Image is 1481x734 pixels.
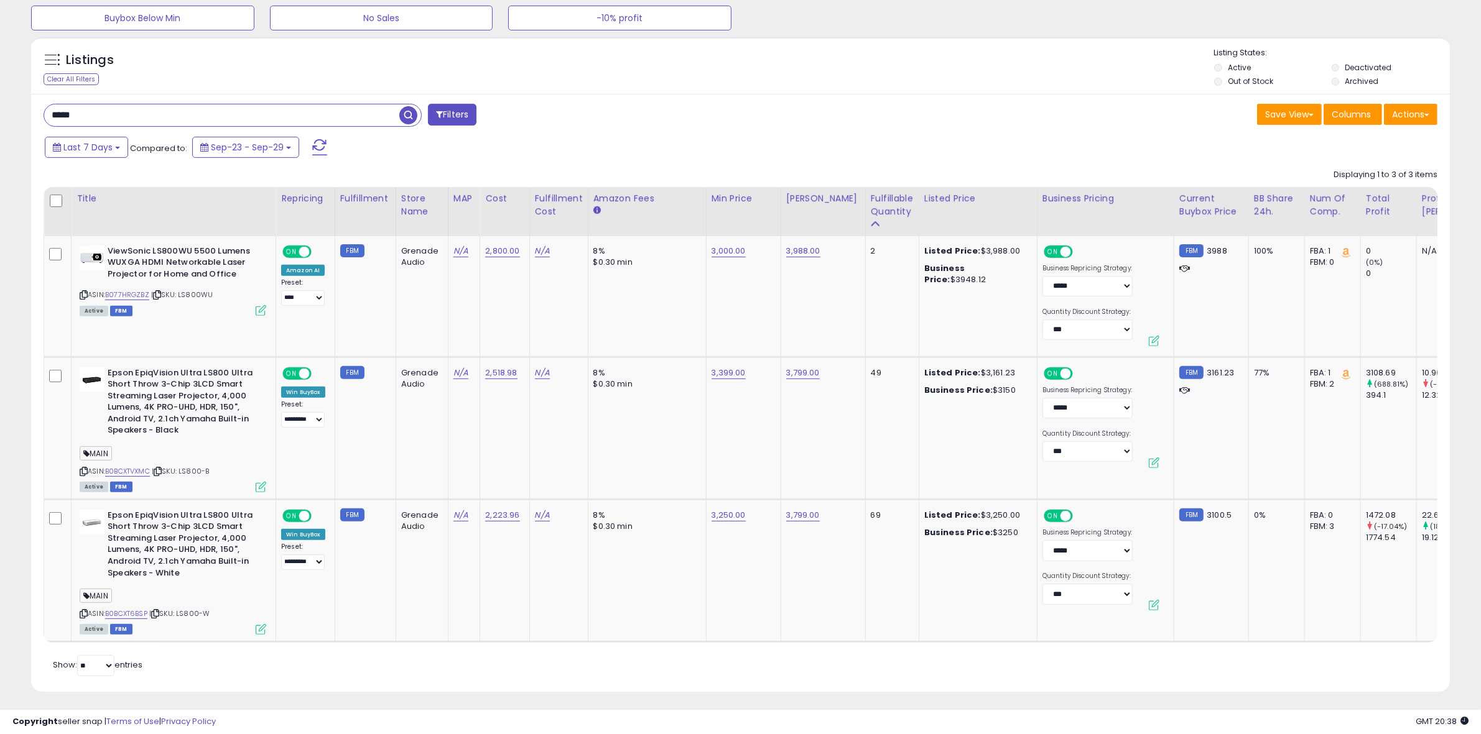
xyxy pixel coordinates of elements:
[1042,308,1133,316] label: Quantity Discount Strategy:
[453,245,468,257] a: N/A
[428,104,476,126] button: Filters
[1207,367,1234,378] span: 3161.23
[1332,108,1371,121] span: Columns
[924,385,1028,396] div: $3150
[310,510,330,521] span: OFF
[211,141,284,154] span: Sep-23 - Sep-29
[593,245,697,257] div: 8%
[281,543,325,571] div: Preset:
[66,52,114,69] h5: Listings
[535,509,550,521] a: N/A
[45,137,128,158] button: Last 7 Days
[924,192,1032,205] div: Listed Price
[130,142,187,154] span: Compared to:
[871,510,909,521] div: 69
[401,192,443,218] div: Store Name
[1179,244,1204,257] small: FBM
[1045,368,1061,378] span: ON
[310,246,330,257] span: OFF
[1310,367,1351,378] div: FBA: 1
[1254,510,1295,521] div: 0%
[871,367,909,378] div: 49
[31,6,254,30] button: Buybox Below Min
[151,290,213,300] span: | SKU: LS800WU
[12,716,216,728] div: seller snap | |
[1228,62,1251,73] label: Active
[924,245,1028,257] div: $3,988.00
[281,400,325,428] div: Preset:
[1045,510,1061,521] span: ON
[161,715,216,727] a: Privacy Policy
[1257,104,1322,125] button: Save View
[284,246,299,257] span: ON
[593,257,697,268] div: $0.30 min
[924,509,981,521] b: Listed Price:
[485,192,524,205] div: Cost
[453,367,468,379] a: N/A
[77,192,271,205] div: Title
[786,367,820,379] a: 3,799.00
[105,290,149,300] a: B077HRGZBZ
[105,608,147,619] a: B0BCXT6BSP
[924,367,1028,378] div: $3,161.23
[1324,104,1382,125] button: Columns
[284,510,299,521] span: ON
[1254,367,1295,378] div: 77%
[535,367,550,379] a: N/A
[44,73,99,85] div: Clear All Filters
[106,715,159,727] a: Terms of Use
[593,205,601,216] small: Amazon Fees.
[508,6,731,30] button: -10% profit
[1042,429,1133,438] label: Quantity Discount Strategy:
[924,384,993,396] b: Business Price:
[1366,268,1416,279] div: 0
[1430,521,1460,531] small: (18.46%)
[108,510,259,582] b: Epson EpiqVision Ultra LS800 Ultra Short Throw 3-Chip 3LCD Smart Streaming Laser Projector, 4,000...
[485,509,519,521] a: 2,223.96
[593,192,701,205] div: Amazon Fees
[924,527,1028,538] div: $3250
[1366,390,1416,401] div: 394.1
[1207,509,1232,521] span: 3100.5
[1179,192,1243,218] div: Current Buybox Price
[80,589,112,603] span: MAIN
[712,509,746,521] a: 3,250.00
[401,510,439,532] div: Grenade Audio
[149,608,210,618] span: | SKU: LS800-W
[1042,386,1133,395] label: Business Repricing Strategy:
[535,245,550,257] a: N/A
[871,245,909,257] div: 2
[712,245,746,257] a: 3,000.00
[401,245,439,268] div: Grenade Audio
[485,367,517,379] a: 2,518.98
[1071,368,1091,378] span: OFF
[108,245,259,283] b: ViewSonic LS800WU 5500 Lumens WUXGA HDMI Networkable Laser Projector for Home and Office
[1345,76,1379,86] label: Archived
[340,192,391,205] div: Fulfillment
[1430,379,1462,389] small: (-11.04%)
[1071,510,1091,521] span: OFF
[1179,508,1204,521] small: FBM
[1345,62,1392,73] label: Deactivated
[192,137,299,158] button: Sep-23 - Sep-29
[1310,378,1351,390] div: FBM: 2
[63,141,113,154] span: Last 7 Days
[1310,245,1351,257] div: FBA: 1
[340,244,364,257] small: FBM
[1310,510,1351,521] div: FBA: 0
[1228,76,1273,86] label: Out of Stock
[1179,366,1204,379] small: FBM
[110,306,132,316] span: FBM
[924,245,981,257] b: Listed Price:
[786,245,820,257] a: 3,988.00
[284,368,299,378] span: ON
[1310,192,1355,218] div: Num of Comp.
[105,466,150,477] a: B0BCXTVXMC
[1254,245,1295,257] div: 100%
[108,367,259,439] b: Epson EpiqVision Ultra LS800 Ultra Short Throw 3-Chip 3LCD Smart Streaming Laser Projector, 4,000...
[924,510,1028,521] div: $3,250.00
[453,192,475,205] div: MAP
[924,263,1028,285] div: $3948.12
[80,482,108,492] span: All listings currently available for purchase on Amazon
[1071,246,1091,257] span: OFF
